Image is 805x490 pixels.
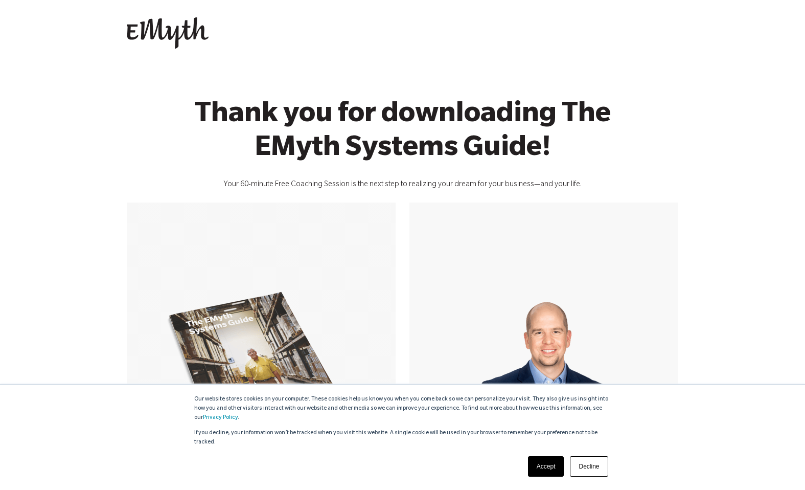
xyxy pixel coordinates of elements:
[203,415,238,421] a: Privacy Policy
[194,395,611,422] p: Our website stores cookies on your computer. These cookies help us know you when you come back so...
[127,17,209,49] img: EMyth
[194,429,611,447] p: If you decline, your information won’t be tracked when you visit this website. A single cookie wi...
[528,456,564,477] a: Accept
[570,456,608,477] a: Decline
[223,181,582,189] span: Your 60-minute Free Coaching Session is the next step to realizing your dream for your business—a...
[162,285,360,470] img: systems-mockup-transp
[157,100,648,167] h1: Thank you for downloading The EMyth Systems Guide!
[470,282,617,415] img: Smart-business-coach.png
